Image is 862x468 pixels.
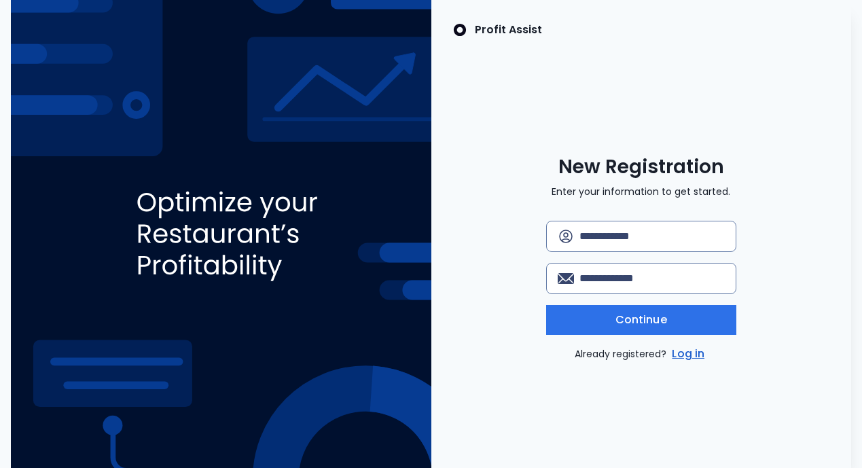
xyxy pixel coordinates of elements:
[615,312,667,328] span: Continue
[558,155,724,179] span: New Registration
[552,185,730,199] p: Enter your information to get started.
[546,305,736,335] button: Continue
[475,22,542,38] p: Profit Assist
[669,346,707,362] a: Log in
[453,22,467,38] img: SpotOn Logo
[575,346,707,362] p: Already registered?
